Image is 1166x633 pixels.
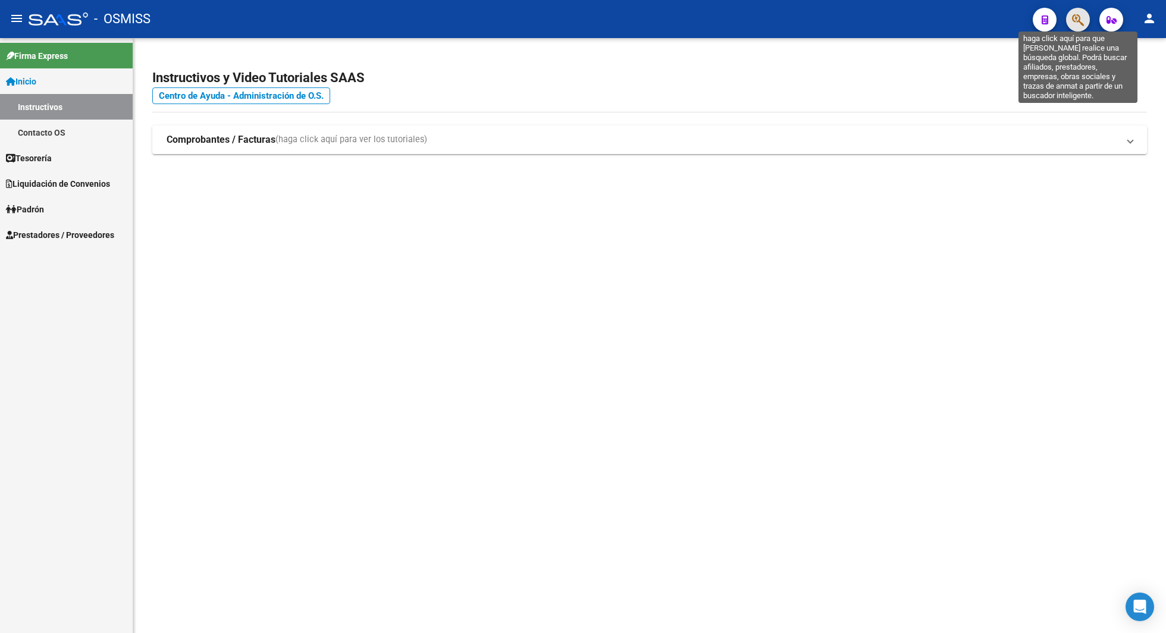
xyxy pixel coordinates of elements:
div: Open Intercom Messenger [1126,593,1154,621]
span: Padrón [6,203,44,216]
span: Tesorería [6,152,52,165]
span: Prestadores / Proveedores [6,228,114,242]
mat-expansion-panel-header: Comprobantes / Facturas(haga click aquí para ver los tutoriales) [152,126,1147,154]
span: Firma Express [6,49,68,62]
span: - OSMISS [94,6,151,32]
span: Inicio [6,75,36,88]
strong: Comprobantes / Facturas [167,133,275,146]
a: Centro de Ayuda - Administración de O.S. [152,87,330,104]
mat-icon: person [1142,11,1156,26]
span: Liquidación de Convenios [6,177,110,190]
mat-icon: menu [10,11,24,26]
span: (haga click aquí para ver los tutoriales) [275,133,427,146]
h2: Instructivos y Video Tutoriales SAAS [152,67,1147,89]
